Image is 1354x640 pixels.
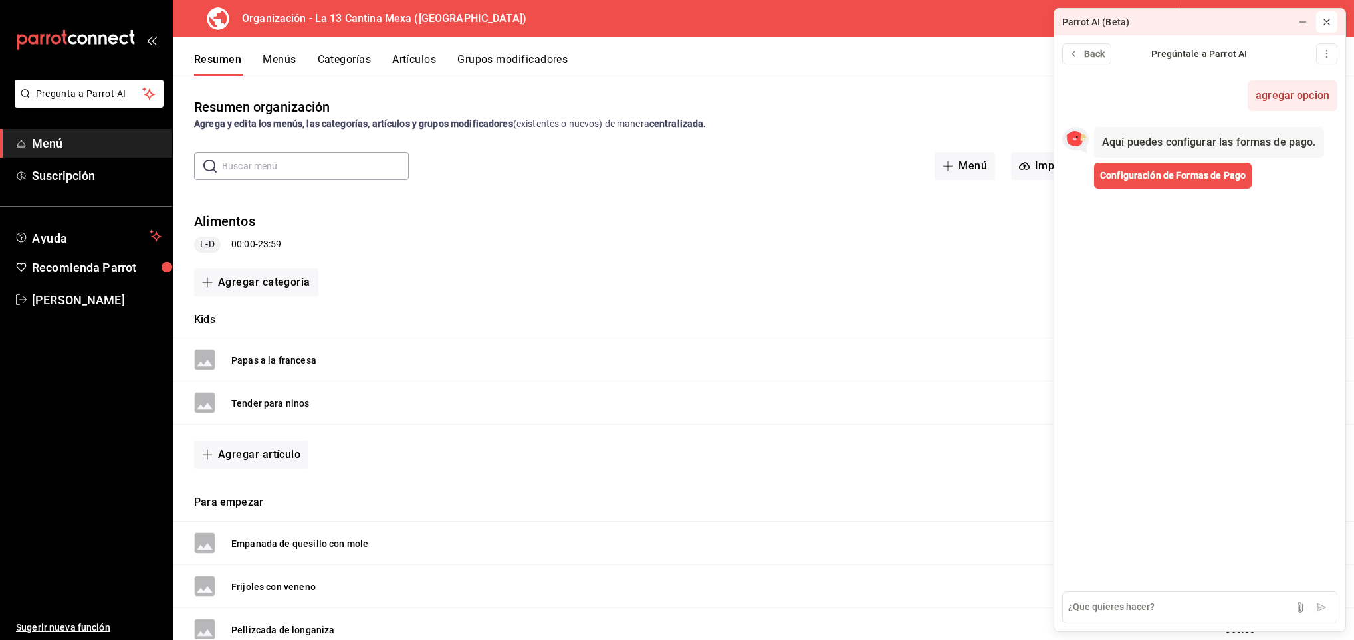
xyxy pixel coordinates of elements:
div: Parrot AI (Beta) [1062,15,1129,29]
button: Frijoles con veneno [231,580,316,593]
button: Importar menú [1011,152,1119,180]
button: Menú [935,152,995,180]
button: Kids [194,312,215,328]
a: Pregunta a Parrot AI [9,96,164,110]
span: Menú [32,134,162,152]
h3: Organización - La 13 Cantina Mexa ([GEOGRAPHIC_DATA]) [231,11,526,27]
span: L-D [195,237,219,251]
div: Aquí puedes configurar las formas de pago. [1094,127,1324,158]
button: Tender para ninos [231,397,310,410]
div: Pregúntale a Parrot AI [1111,47,1288,61]
div: Resumen organización [194,97,330,117]
div: (existentes o nuevos) de manera [194,117,1333,131]
button: Menús [263,53,296,76]
div: navigation tabs [194,53,1354,76]
button: Pregunta a Parrot AI [15,80,164,108]
span: Recomienda Parrot [32,259,162,276]
button: Agregar categoría [194,268,318,296]
button: Configuración de Formas de Pago [1094,163,1252,189]
div: collapse-menu-row [173,201,1354,263]
button: Empanada de quesillo con mole [231,537,368,550]
button: Resumen [194,53,241,76]
strong: centralizada. [649,118,707,129]
button: open_drawer_menu [146,35,157,45]
button: Artículos [392,53,436,76]
strong: Agrega y edita los menús, las categorías, artículos y grupos modificadores [194,118,513,129]
input: Buscar menú [222,153,409,179]
span: agregar opcion [1256,88,1329,103]
button: Pellizcada de longaniza [231,623,334,637]
span: Sugerir nueva función [16,621,162,635]
button: Grupos modificadores [457,53,568,76]
button: Back [1062,43,1111,64]
span: [PERSON_NAME] [32,291,162,309]
span: Ayuda [32,228,144,244]
span: Suscripción [32,167,162,185]
span: Back [1084,47,1105,61]
button: Para empezar [194,495,263,510]
button: Alimentos [194,212,255,231]
div: 00:00 - 23:59 [194,237,281,253]
span: Configuración de Formas de Pago [1100,169,1246,183]
button: Categorías [318,53,372,76]
button: Agregar artículo [194,441,308,469]
span: Pregunta a Parrot AI [36,87,143,101]
button: Papas a la francesa [231,354,316,367]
